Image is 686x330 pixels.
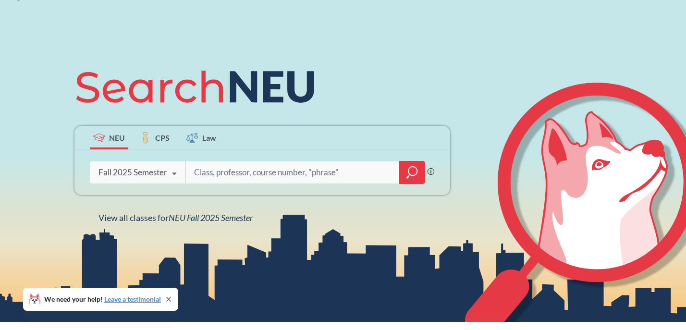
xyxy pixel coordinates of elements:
[98,212,253,223] span: View all classes for
[399,161,425,184] div: magnifying glass
[44,296,161,303] span: We need your help!
[406,166,418,179] svg: magnifying glass
[155,132,170,143] span: CPS
[109,132,125,143] span: NEU
[98,167,167,178] div: Fall 2025 Semester
[202,132,216,143] span: Law
[104,295,161,303] a: Leave a testimonial
[193,162,393,183] input: Class, professor, course number, "phrase"
[169,212,253,223] span: NEU Fall 2025 Semester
